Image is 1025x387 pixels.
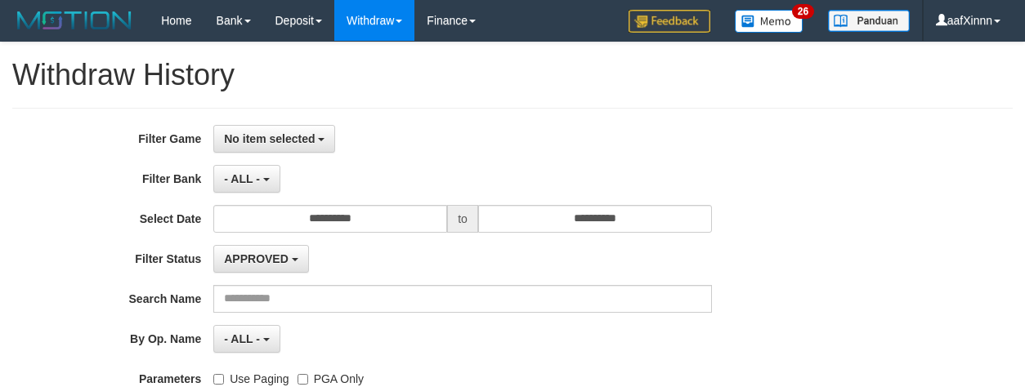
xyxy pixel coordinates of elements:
img: Feedback.jpg [629,10,710,33]
span: to [447,205,478,233]
span: APPROVED [224,252,289,265]
span: - ALL - [224,332,260,345]
input: PGA Only [298,374,308,385]
span: - ALL - [224,172,260,185]
span: No item selected [224,132,315,145]
h1: Withdraw History [12,59,1013,91]
label: Use Paging [213,365,289,387]
label: PGA Only [298,365,364,387]
button: APPROVED [213,245,308,273]
button: No item selected [213,125,335,153]
button: - ALL - [213,325,280,353]
span: 26 [792,4,814,19]
button: - ALL - [213,165,280,193]
img: Button%20Memo.svg [735,10,803,33]
img: MOTION_logo.png [12,8,137,33]
img: panduan.png [828,10,910,32]
input: Use Paging [213,374,224,385]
